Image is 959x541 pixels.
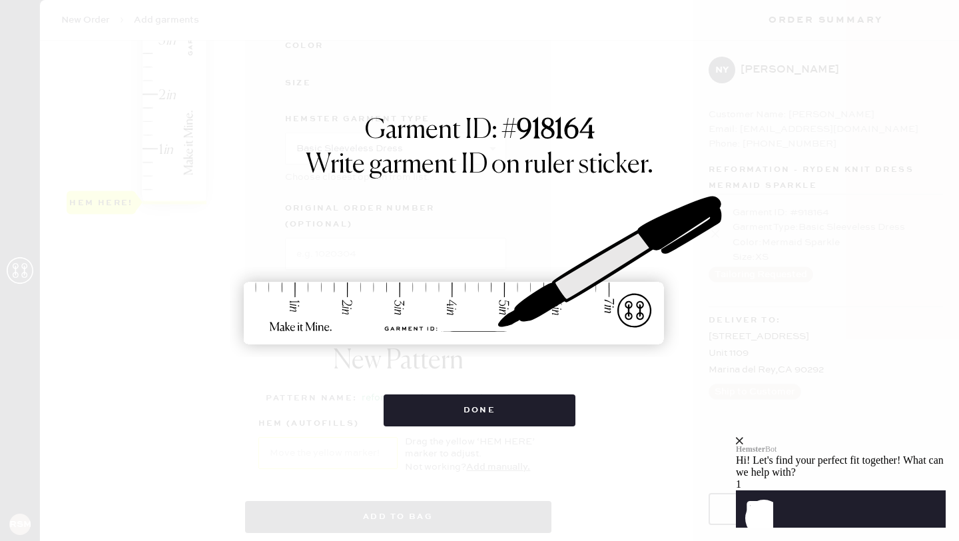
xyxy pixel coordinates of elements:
h1: Write garment ID on ruler sticker. [306,149,653,181]
img: ruler-sticker-sharpie.svg [230,161,729,381]
iframe: Front Chat [736,356,956,538]
h1: Garment ID: # [365,115,595,149]
strong: 918164 [517,117,595,144]
button: Done [384,394,576,426]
